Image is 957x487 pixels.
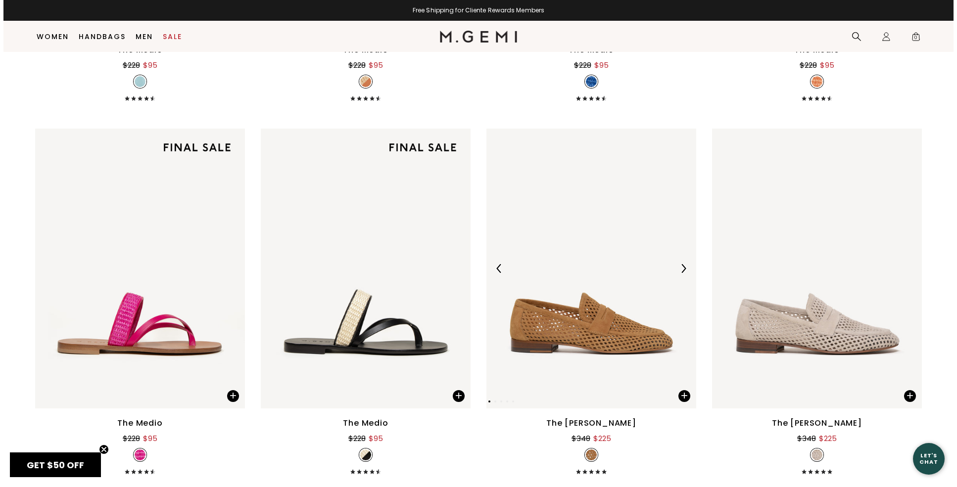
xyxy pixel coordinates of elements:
div: $348 [572,433,590,444]
div: $228 [123,433,140,444]
div: Let's Chat [913,452,945,465]
img: final sale tag [155,134,239,160]
img: The Medio [35,129,245,408]
div: $228 [800,59,817,71]
img: v_7320306352187_SWATCH_50x.jpg [812,449,822,460]
img: v_7320306319419_SWATCH_50x.jpg [586,449,597,460]
div: Free Shipping for Cliente Rewards Members [3,6,954,14]
button: Close teaser [99,444,109,454]
img: The Medio [261,129,471,408]
a: Sale [163,33,182,41]
div: $225 [593,433,611,444]
div: $228 [348,59,366,71]
img: Previous Arrow [495,264,504,273]
img: v_7319118807099_SWATCH_50x.jpg [360,76,371,87]
div: $95 [143,433,157,444]
div: $95 [143,59,157,71]
img: v_7319118839867_SWATCH_50x.jpg [586,76,597,87]
img: The Sacca Donna Lattice [712,129,922,408]
div: $348 [797,433,816,444]
img: The Sacca Donna Lattice [486,129,696,408]
div: The Medio [117,417,162,429]
a: The Medio$228$95 [261,129,471,474]
div: $95 [594,59,609,71]
div: $225 [819,433,837,444]
img: v_7319118774331_SWATCH_50x.jpg [135,76,145,87]
span: 0 [911,34,921,44]
div: $228 [123,59,140,71]
img: Next Arrow [679,264,688,273]
a: Men [136,33,153,41]
a: Women [37,33,69,41]
img: M.Gemi [440,31,518,43]
a: The Medio$228$95 [35,129,245,474]
img: v_7319118938171_SWATCH_50x.jpg [360,449,371,460]
a: Previous ArrowNext ArrowThe [PERSON_NAME]$348$225 [486,129,696,474]
div: $228 [348,433,366,444]
a: The [PERSON_NAME]$348$225 [712,129,922,474]
div: The Medio [343,417,388,429]
a: Handbags [79,33,126,41]
span: GET $50 OFF [27,459,84,471]
img: v_7319118872635_SWATCH_50x.jpg [812,76,822,87]
div: The [PERSON_NAME] [546,417,636,429]
div: $95 [369,433,383,444]
img: v_7319118905403_SWATCH_50x.jpg [135,449,145,460]
div: $95 [369,59,383,71]
div: The [PERSON_NAME] [772,417,862,429]
img: final sale tag [381,134,465,160]
div: GET $50 OFFClose teaser [10,452,101,477]
div: $95 [820,59,834,71]
div: $228 [574,59,591,71]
